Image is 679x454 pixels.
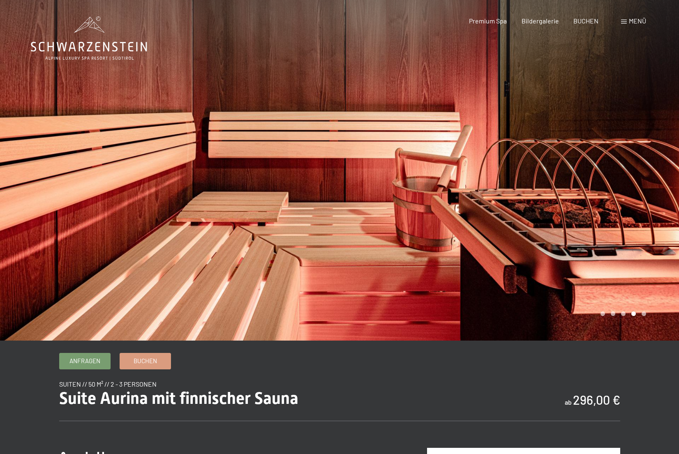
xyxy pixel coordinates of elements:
[469,17,507,25] a: Premium Spa
[522,17,559,25] a: Bildergalerie
[629,17,646,25] span: Menü
[134,357,157,365] span: Buchen
[59,389,298,408] span: Suite Aurina mit finnischer Sauna
[59,380,157,388] span: Suiten // 50 m² // 2 - 3 Personen
[565,398,572,406] span: ab
[573,392,620,407] b: 296,00 €
[69,357,100,365] span: Anfragen
[573,17,598,25] a: BUCHEN
[60,353,110,369] a: Anfragen
[120,353,171,369] a: Buchen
